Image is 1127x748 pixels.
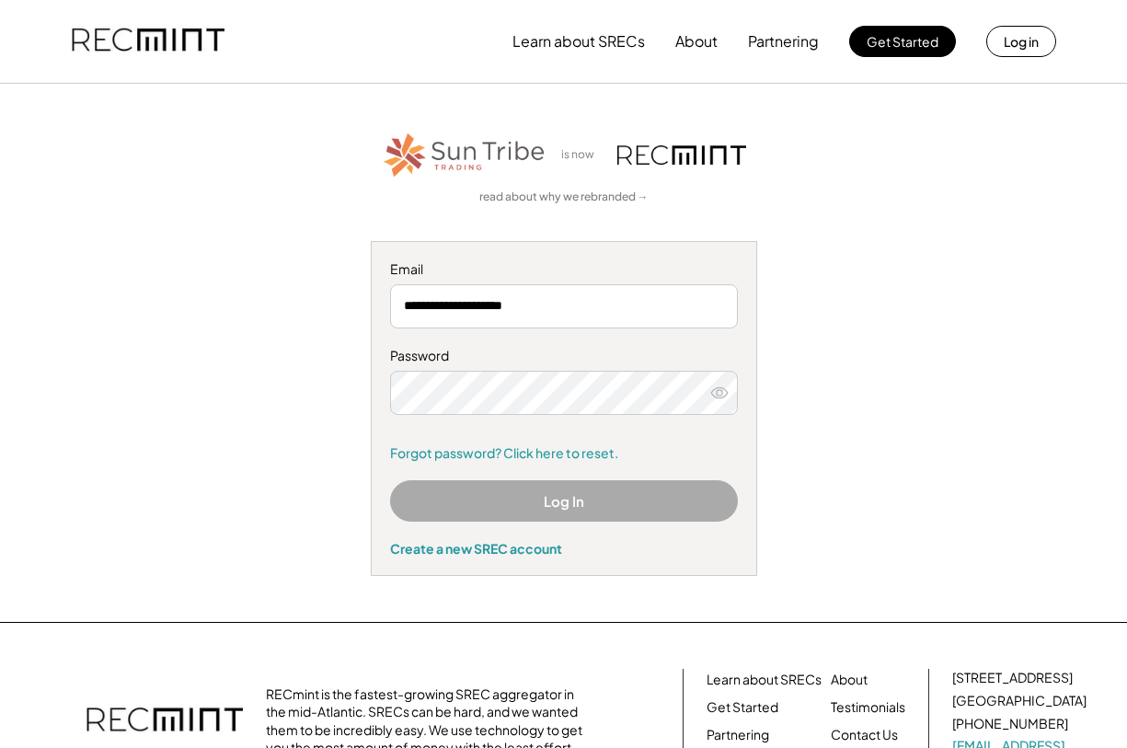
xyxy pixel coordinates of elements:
div: [GEOGRAPHIC_DATA] [952,692,1087,710]
div: Email [390,260,738,279]
div: [STREET_ADDRESS] [952,669,1073,687]
a: Contact Us [831,726,898,744]
a: Partnering [707,726,769,744]
button: Get Started [849,26,956,57]
img: recmint-logotype%403x.png [72,10,224,73]
img: STT_Horizontal_Logo%2B-%2BColor.png [382,130,547,180]
button: Log In [390,480,738,522]
div: [PHONE_NUMBER] [952,715,1068,733]
a: read about why we rebranded → [479,190,649,205]
a: Learn about SRECs [707,671,822,689]
a: Forgot password? Click here to reset. [390,444,738,463]
button: Log in [986,26,1056,57]
div: Password [390,347,738,365]
button: Partnering [748,23,819,60]
button: Learn about SRECs [512,23,645,60]
a: Get Started [707,698,778,717]
div: is now [557,147,608,163]
div: Create a new SREC account [390,540,738,557]
a: Testimonials [831,698,905,717]
img: recmint-logotype%403x.png [617,145,746,165]
button: About [675,23,718,60]
a: About [831,671,868,689]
